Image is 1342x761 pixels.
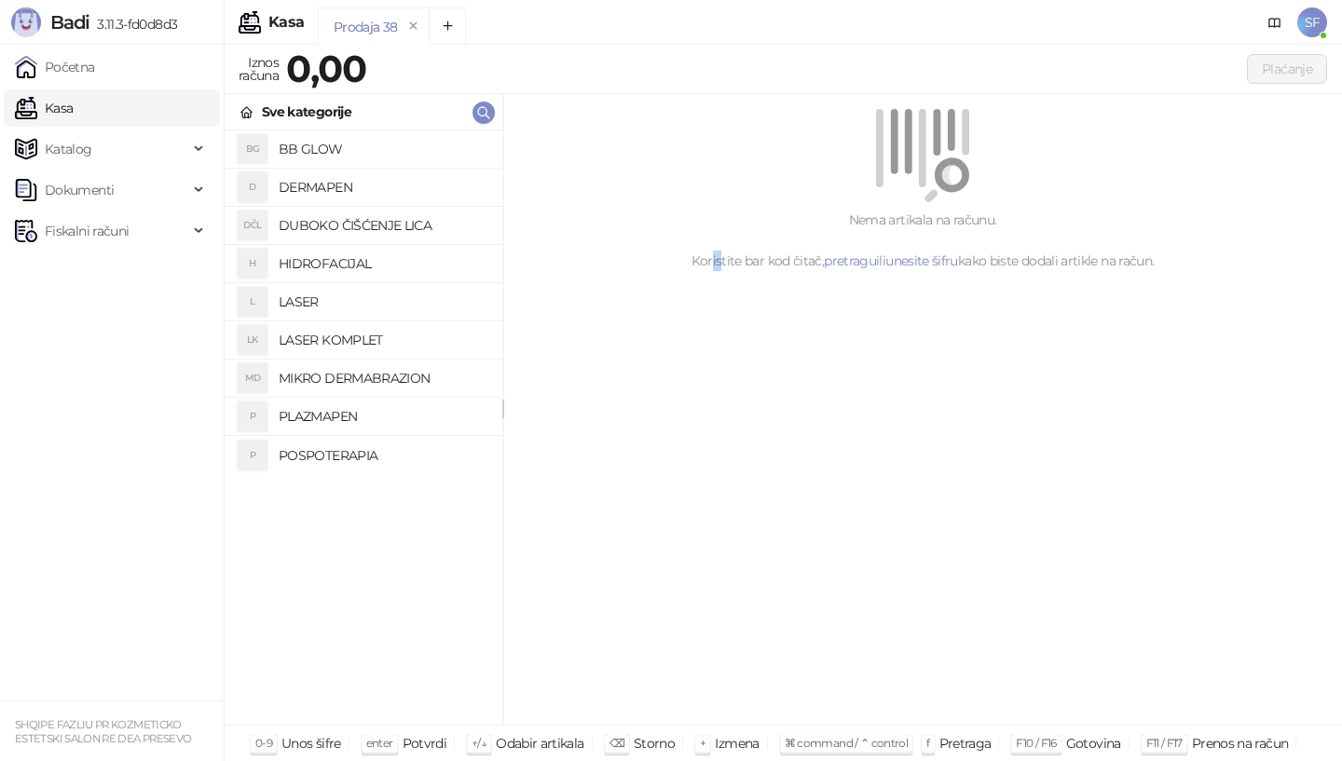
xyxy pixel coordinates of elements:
div: L [238,287,267,317]
div: P [238,441,267,470]
a: pretragu [824,252,876,269]
div: D [238,172,267,202]
div: grid [225,130,502,725]
h4: MIKRO DERMABRAZION [279,363,487,393]
div: Gotovina [1066,731,1121,755]
h4: DERMAPEN [279,172,487,202]
h4: DUBOKO ČIŠĆENJE LICA [279,211,487,240]
h4: PLAZMAPEN [279,401,487,431]
span: SF [1297,7,1327,37]
div: Kasa [268,15,304,30]
img: Logo [11,7,41,37]
button: remove [402,19,426,34]
div: Pretraga [939,731,992,755]
div: Unos šifre [281,731,341,755]
a: Početna [15,48,95,86]
span: enter [366,736,393,750]
div: Sve kategorije [262,102,351,122]
a: Dokumentacija [1260,7,1290,37]
div: MD [238,363,267,393]
span: ↑/↓ [472,736,486,750]
div: Storno [634,731,675,755]
h4: POSPOTERAPIA [279,441,487,470]
span: 3.11.3-fd0d8d3 [89,16,177,33]
div: DČL [238,211,267,240]
div: Prenos na račun [1192,731,1288,755]
h4: BB GLOW [279,134,487,164]
span: f [926,736,929,750]
span: F10 / F16 [1016,736,1056,750]
div: Nema artikala na računu. Koristite bar kod čitač, ili kako biste dodali artikle na račun. [526,210,1320,271]
div: Iznos računa [235,50,282,88]
div: LK [238,325,267,355]
button: Plaćanje [1247,54,1327,84]
div: Odabir artikala [496,731,583,755]
span: ⌘ command / ⌃ control [785,736,909,750]
span: Katalog [45,130,92,168]
span: F11 / F17 [1146,736,1183,750]
div: Izmena [715,731,759,755]
span: 0-9 [255,736,272,750]
div: BG [238,134,267,164]
h4: LASER [279,287,487,317]
h4: LASER KOMPLET [279,325,487,355]
span: Dokumenti [45,171,114,209]
a: unesite šifru [885,252,958,269]
small: SHQIPE FAZLIU PR KOZMETICKO ESTETSKI SALON RE DEA PRESEVO [15,718,191,745]
div: Potvrdi [403,731,447,755]
span: ⌫ [609,736,624,750]
div: Prodaja 38 [334,17,398,37]
div: H [238,249,267,279]
span: + [700,736,705,750]
h4: HIDROFACIJAL [279,249,487,279]
span: Badi [50,11,89,34]
strong: 0,00 [286,46,366,91]
span: Fiskalni računi [45,212,129,250]
a: Kasa [15,89,73,127]
button: Add tab [429,7,466,45]
div: P [238,401,267,431]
